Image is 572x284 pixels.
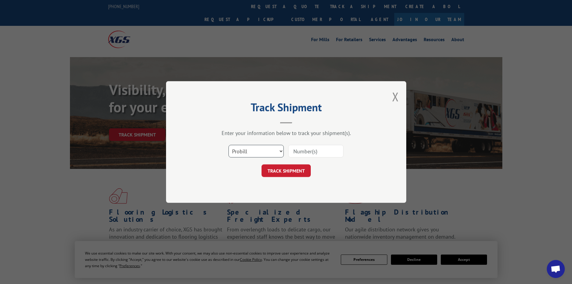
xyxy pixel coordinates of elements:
div: Enter your information below to track your shipment(s). [196,130,376,136]
button: TRACK SHIPMENT [262,164,311,177]
h2: Track Shipment [196,103,376,115]
div: Open chat [547,260,565,278]
button: Close modal [392,89,399,105]
input: Number(s) [288,145,344,157]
